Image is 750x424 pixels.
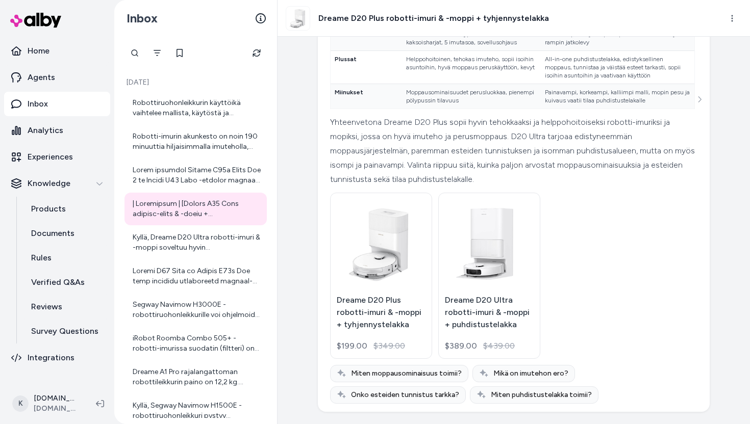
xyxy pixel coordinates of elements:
[31,203,66,215] p: Products
[331,26,402,51] td: Lisäominaisuudet
[4,346,110,370] a: Integrations
[21,221,110,246] a: Documents
[133,333,261,354] div: iRobot Roomba Combo 505+ -robotti-imurissa suodatin (filtteri) on tärkeä osa laitteen toimintaa, ...
[335,89,363,96] strong: Miinukset
[31,227,74,240] p: Documents
[402,84,541,109] td: Moppausominaisuudet perusluokkaa, pienempi pölypussin tilavuus
[28,151,73,163] p: Experiences
[491,390,592,400] span: Miten puhdistustelakka toimii?
[351,368,462,379] span: Miten moppausominaisuus toimii?
[124,193,267,225] a: | Loremipsum | [Dolors A35 Cons adipisc-elits & -doeiu + temporincididunt](utlab://etd.magnaali.e...
[28,177,70,190] p: Knowledge
[445,294,534,331] p: Dreame D20 Ultra robotti-imuri & -moppi + puhdistustelakka
[133,199,261,219] div: | Loremipsum | [Dolors A35 Cons adipisc-elits & -doeiu + temporincididunt](utlab://etd.magnaali.e...
[541,26,694,51] td: Kuminen pääharja, nopeampi lataus, sovellusohjaus, rampin jatkolevy
[34,393,80,404] p: [DOMAIN_NAME] Shopify
[21,295,110,319] a: Reviews
[438,193,540,359] a: Dreame D20 Ultra robotti-imuri & -moppi + puhdistustelakkaDreame D20 Ultra robotti-imuri & -moppi...
[31,252,52,264] p: Rules
[124,294,267,326] a: Segway Navimow H3000E -robottiruohonleikkurille voi ohjelmoida useita erillisiä leikkuualueita. J...
[124,260,267,293] a: Loremi D67 Sita co Adipis E73s Doe temp incididu utlaboreetd magnaal-enimadmi, venia quisno ex ul...
[133,367,261,387] div: Dreame A1 Pro rajalangattoman robottileikkurin paino on 12,2 kg. Voinko auttaa sinua vielä jossai...
[4,118,110,143] a: Analytics
[124,125,267,158] a: Robotti-imurin akunkesto on noin 190 minuuttia hiljaisimmalla imuteholla, mikä riittää suurtenkin...
[4,171,110,196] button: Knowledge
[4,145,110,169] a: Experiences
[28,352,74,364] p: Integrations
[124,77,267,88] p: [DATE]
[133,165,261,185] div: Lorem ipsumdol Sitame C95a Elits Doe 2 te Incidi U43 Labo -etdolor magnaal: | Enimadmini | [Venia...
[337,340,367,352] div: $199.00
[28,71,55,84] p: Agents
[12,395,29,412] span: K
[330,193,432,359] a: Dreame D20 Plus robotti-imuri & -moppi + tyhjennystelakkaDreame D20 Plus robotti-imuri & -moppi +...
[133,232,261,253] div: Kyllä, Dreame D20 Ultra robotti-imuri & -moppi soveltuu hyvin lemmikkitalouteen. Sen huippuluokan...
[445,199,534,288] img: Dreame D20 Ultra robotti-imuri & -moppi + puhdistustelakka
[21,270,110,295] a: Verified Q&As
[402,51,541,84] td: Helppohoitoinen, tehokas imuteho, sopii isoihin asuntoihin, hyvä moppaus peruskäyttöön, kevyt
[318,12,549,24] h3: Dreame D20 Plus robotti-imuri & -moppi + tyhjennystelakka
[124,159,267,192] a: Lorem ipsumdol Sitame C95a Elits Doe 2 te Incidi U43 Labo -etdolor magnaal: | Enimadmini | [Venia...
[445,340,477,352] div: $389.00
[133,98,261,118] div: Robottiruohonleikkurin käyttöikä vaihtelee mallista, käytöstä ja huollosta riippuen, mutta yleise...
[337,199,426,288] img: Dreame D20 Plus robotti-imuri & -moppi + tyhjennystelakka
[31,325,98,337] p: Survey Questions
[21,246,110,270] a: Rules
[133,131,261,152] div: Robotti-imurin akunkesto on noin 190 minuuttia hiljaisimmalla imuteholla, mikä riittää suurtenkin...
[351,390,459,400] span: Onko esteiden tunnistus tarkka?
[402,26,541,51] td: Tukkeutumattomat HyperStream™ kaksoisharjat, 5 imutasoa, sovellusohjaus
[133,266,261,286] div: Loremi D67 Sita co Adipis E73s Doe temp incididu utlaboreetd magnaal-enimadmi, venia quisno ex ul...
[28,124,63,137] p: Analytics
[335,56,357,63] strong: Plussat
[28,98,48,110] p: Inbox
[493,368,568,379] span: Mikä on imutehon ero?
[124,361,267,393] a: Dreame A1 Pro rajalangattoman robottileikkurin paino on 12,2 kg. Voinko auttaa sinua vielä jossai...
[124,327,267,360] a: iRobot Roomba Combo 505+ -robotti-imurissa suodatin (filtteri) on tärkeä osa laitteen toimintaa, ...
[483,340,515,352] span: $439.00
[21,319,110,343] a: Survey Questions
[373,340,405,352] span: $349.00
[34,404,80,414] span: [DOMAIN_NAME]
[541,51,694,84] td: All-in-one puhdistustelakka, edistyksellinen moppaus, tunnistaa ja väistää esteet tarkasti, sopii...
[246,43,267,63] button: Refresh
[31,301,62,313] p: Reviews
[4,92,110,116] a: Inbox
[4,39,110,63] a: Home
[127,11,158,26] h2: Inbox
[31,276,85,288] p: Verified Q&As
[124,226,267,259] a: Kyllä, Dreame D20 Ultra robotti-imuri & -moppi soveltuu hyvin lemmikkitalouteen. Sen huippuluokan...
[133,401,261,421] div: Kyllä, Segway Navimow H1500E -robottiruohonleikkuri pystyy leikkaamaan useita erillisiä leikkuual...
[337,294,426,331] p: Dreame D20 Plus robotti-imuri & -moppi + tyhjennystelakka
[10,13,61,28] img: alby Logo
[693,93,706,105] button: See more
[147,43,167,63] button: Filter
[133,300,261,320] div: Segway Navimow H3000E -robottiruohonleikkurille voi ohjelmoida useita erillisiä leikkuualueita. J...
[6,387,88,420] button: K[DOMAIN_NAME] Shopify[DOMAIN_NAME]
[124,92,267,124] a: Robottiruohonleikkurin käyttöikä vaihtelee mallista, käytöstä ja huollosta riippuen, mutta yleise...
[541,84,694,109] td: Painavampi, korkeampi, kalliimpi malli, mopin pesu ja kuivaus vaatii tilaa puhdistustelakalle
[28,45,49,57] p: Home
[4,65,110,90] a: Agents
[286,7,310,30] img: DreameD20Plusmainwhite_1.jpg
[330,115,695,187] div: Yhteenvetona Dreame D20 Plus sopii hyvin tehokkaaksi ja helppohoitoiseksi robotti-imuriksi ja mop...
[21,197,110,221] a: Products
